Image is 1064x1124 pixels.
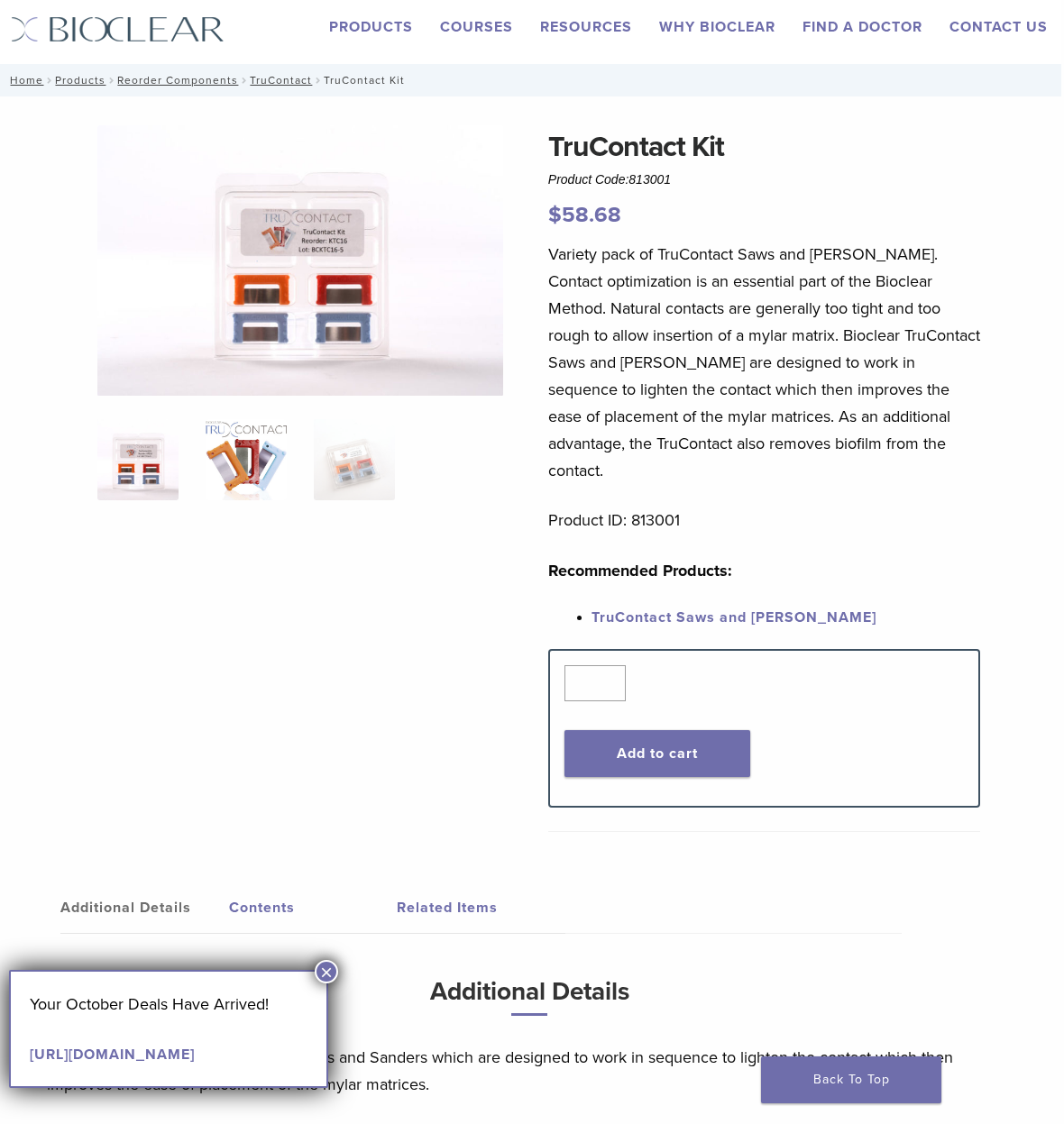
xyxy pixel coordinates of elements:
[397,882,565,933] a: Related Items
[761,1056,941,1103] a: Back To Top
[30,1046,195,1064] a: [URL][DOMAIN_NAME]
[206,419,287,500] img: TruContact Kit - Image 2
[229,882,398,933] a: Contents
[30,991,307,1018] p: Your October Deals Have Arrived!
[548,561,732,580] strong: Recommended Products:
[5,74,43,87] a: Home
[238,76,250,85] span: /
[540,18,632,36] a: Resources
[11,16,225,42] img: Bioclear
[60,882,229,933] a: Additional Details
[329,18,413,36] a: Products
[97,125,503,397] img: TruContact-Assorted-1
[47,970,1012,1030] h3: Additional Details
[315,960,338,983] button: Close
[548,202,562,228] span: $
[659,18,775,36] a: Why Bioclear
[43,76,55,85] span: /
[628,172,671,187] span: 813001
[548,125,980,169] h1: TruContact Kit
[117,74,238,87] a: Reorder Components
[548,202,621,228] bdi: 58.68
[592,608,876,626] a: TruContact Saws and [PERSON_NAME]
[312,76,324,85] span: /
[803,18,922,36] a: Find A Doctor
[105,76,117,85] span: /
[548,172,671,187] span: Product Code:
[548,241,980,484] p: Variety pack of TruContact Saws and [PERSON_NAME]. Contact optimization is an essential part of t...
[97,419,179,500] img: TruContact-Assorted-1-324x324.jpg
[440,18,513,36] a: Courses
[548,507,980,534] p: Product ID: 813001
[250,74,312,87] a: TruContact
[564,730,751,777] button: Add to cart
[47,1044,1012,1098] p: Variety pack of Bioclear TruContact Saws and Sanders which are designed to work in sequence to li...
[949,18,1048,36] a: Contact Us
[314,419,395,500] img: TruContact Kit - Image 3
[55,74,105,87] a: Products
